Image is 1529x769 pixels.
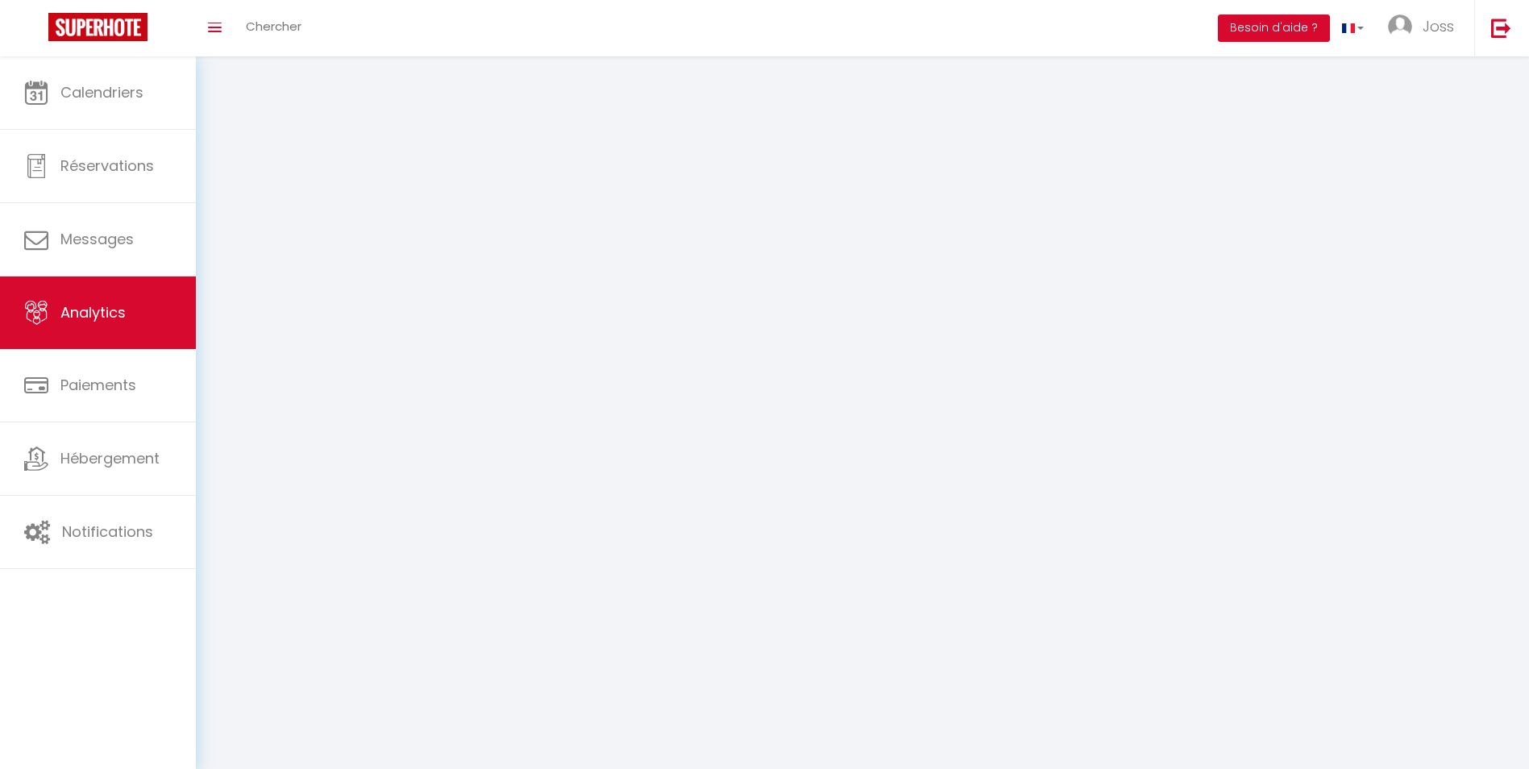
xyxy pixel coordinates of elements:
[60,229,134,249] span: Messages
[48,13,147,41] img: Super Booking
[1491,18,1511,38] img: logout
[60,156,154,176] span: Réservations
[1388,15,1412,39] img: ...
[246,18,301,35] span: Chercher
[1218,15,1330,42] button: Besoin d'aide ?
[60,82,143,102] span: Calendriers
[60,375,136,395] span: Paiements
[62,522,153,542] span: Notifications
[60,302,126,322] span: Analytics
[60,448,160,468] span: Hébergement
[1423,16,1454,36] span: Joss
